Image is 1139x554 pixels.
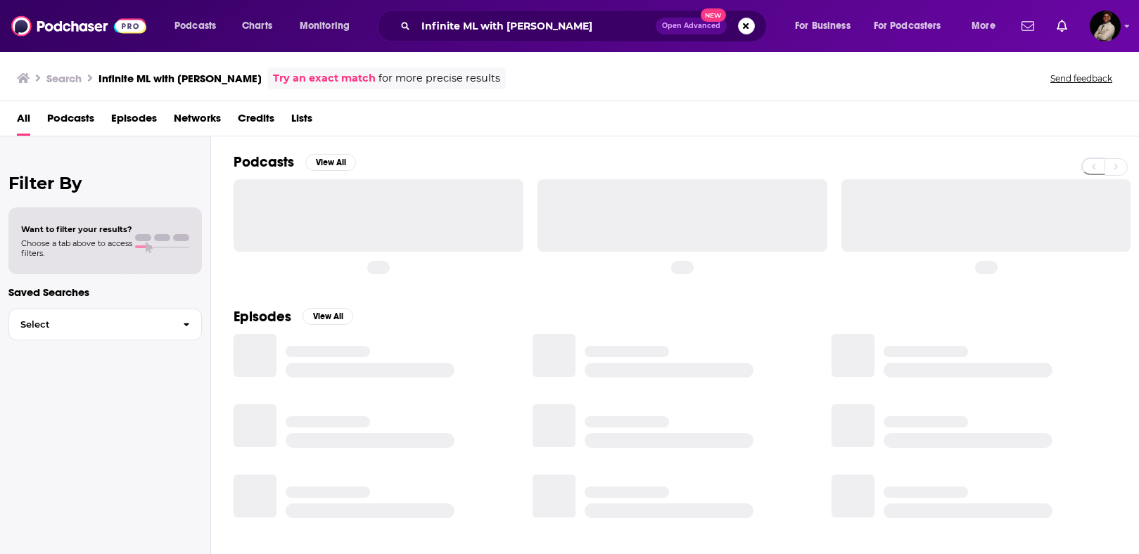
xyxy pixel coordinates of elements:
[98,72,262,85] h3: Infinite ML with [PERSON_NAME]
[111,107,157,136] a: Episodes
[8,173,202,193] h2: Filter By
[234,153,294,171] h2: Podcasts
[1016,14,1040,38] a: Show notifications dropdown
[234,308,353,326] a: EpisodesView All
[21,224,132,234] span: Want to filter your results?
[1090,11,1121,41] button: Show profile menu
[290,15,368,37] button: open menu
[11,13,146,39] img: Podchaser - Follow, Share and Rate Podcasts
[972,16,995,36] span: More
[300,16,350,36] span: Monitoring
[1090,11,1121,41] span: Logged in as Jeremiah_lineberger11
[1051,14,1073,38] a: Show notifications dropdown
[233,15,281,37] a: Charts
[865,15,962,37] button: open menu
[785,15,868,37] button: open menu
[238,107,274,136] a: Credits
[1090,11,1121,41] img: User Profile
[8,285,202,299] p: Saved Searches
[303,308,353,325] button: View All
[17,107,30,136] a: All
[416,15,656,37] input: Search podcasts, credits, & more...
[962,15,1013,37] button: open menu
[242,16,272,36] span: Charts
[165,15,234,37] button: open menu
[656,18,727,34] button: Open AdvancedNew
[273,70,376,86] a: Try an exact match
[234,308,291,326] h2: Episodes
[795,16,851,36] span: For Business
[378,70,500,86] span: for more precise results
[701,8,726,22] span: New
[46,72,82,85] h3: Search
[1046,72,1116,84] button: Send feedback
[47,107,94,136] a: Podcasts
[662,22,720,30] span: Open Advanced
[291,107,312,136] a: Lists
[305,154,356,171] button: View All
[390,10,780,42] div: Search podcasts, credits, & more...
[9,320,172,329] span: Select
[174,107,221,136] a: Networks
[174,16,216,36] span: Podcasts
[8,309,202,340] button: Select
[874,16,941,36] span: For Podcasters
[21,238,132,258] span: Choose a tab above to access filters.
[234,153,356,171] a: PodcastsView All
